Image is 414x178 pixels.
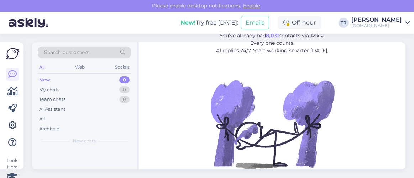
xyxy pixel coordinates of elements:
div: My chats [39,86,59,93]
div: TR [339,18,349,28]
span: Search customers [44,49,89,56]
div: 0 [119,86,130,93]
b: New! [180,19,196,26]
div: Archived [39,125,60,133]
div: 0 [119,76,130,83]
span: Enable [241,2,262,9]
p: You’ve already had contacts via Askly. Every one counts. AI replies 24/7. Start working smarter [... [178,32,367,54]
div: Socials [114,63,131,72]
div: Web [74,63,86,72]
span: New chats [73,138,96,144]
div: [PERSON_NAME] [351,17,402,23]
div: Off-hour [278,16,321,29]
div: Team chats [39,96,65,103]
div: All [39,115,45,123]
div: [DOMAIN_NAME] [351,23,402,28]
div: New [39,76,50,83]
button: Emails [241,16,269,29]
b: 8,031 [266,32,279,39]
div: All [38,63,46,72]
div: 0 [119,96,130,103]
div: Try free [DATE]: [180,18,238,27]
div: AI Assistant [39,106,65,113]
img: Askly Logo [6,48,19,59]
a: [PERSON_NAME][DOMAIN_NAME] [351,17,410,28]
